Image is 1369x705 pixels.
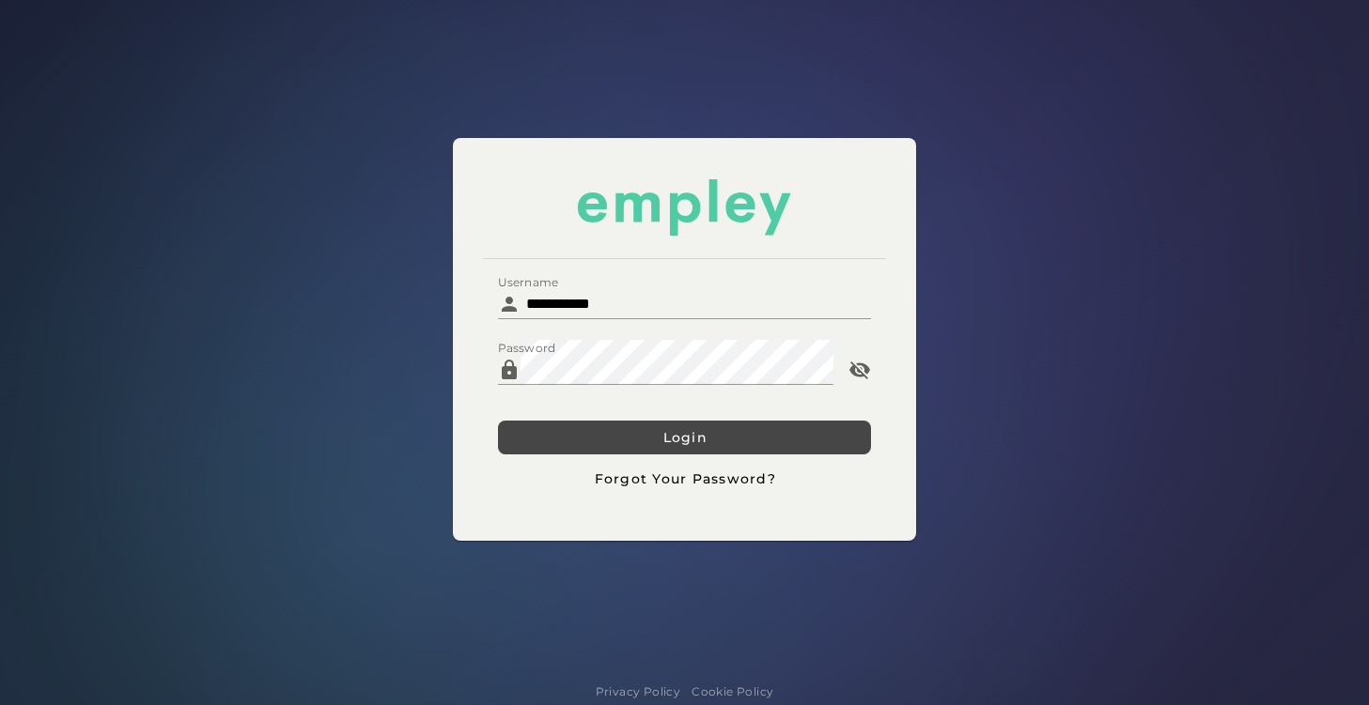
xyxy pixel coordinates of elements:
a: Privacy Policy [596,682,681,701]
button: Login [498,421,872,454]
a: Cookie Policy [692,682,773,701]
button: Forgot Your Password? [498,462,872,496]
span: Login [661,429,708,446]
i: Password appended action [848,359,871,381]
span: Forgot Your Password? [593,470,776,487]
